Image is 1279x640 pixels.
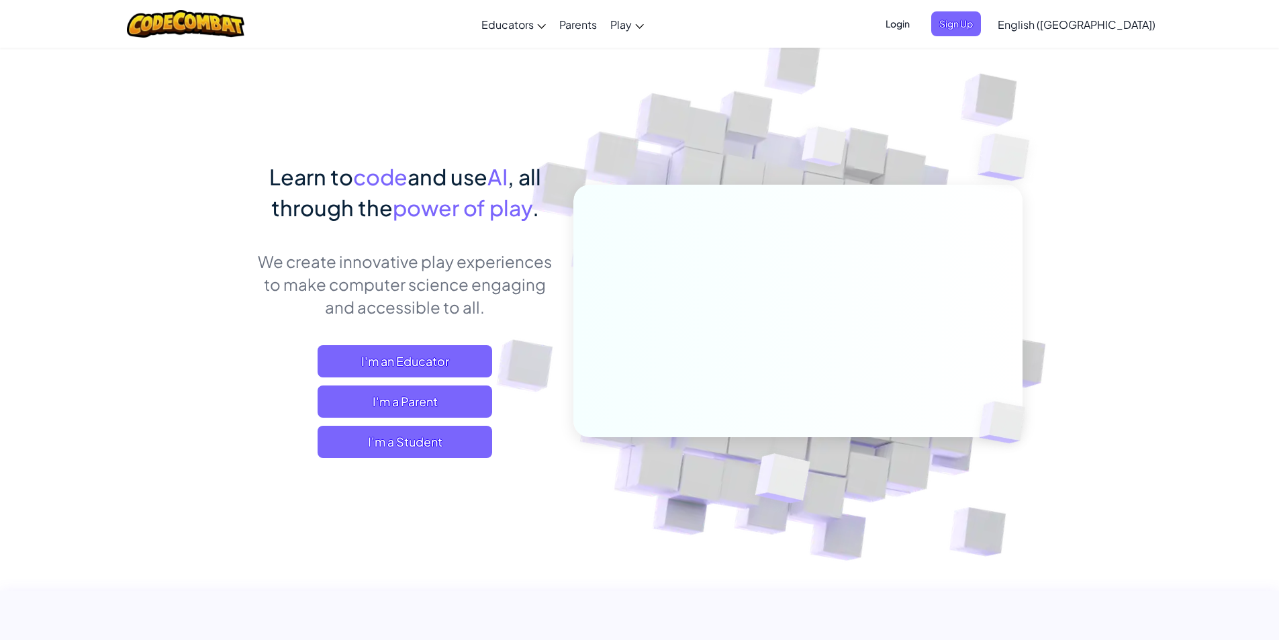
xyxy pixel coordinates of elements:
span: and use [408,163,487,190]
button: Sign Up [931,11,981,36]
span: Educators [481,17,534,32]
a: Parents [553,6,604,42]
a: Play [604,6,651,42]
img: Overlap cubes [951,101,1067,214]
span: power of play [393,194,532,221]
img: Overlap cubes [956,373,1057,471]
span: English ([GEOGRAPHIC_DATA]) [998,17,1155,32]
span: AI [487,163,508,190]
a: I'm a Parent [318,385,492,418]
span: Play [610,17,632,32]
a: I'm an Educator [318,345,492,377]
img: Overlap cubes [722,425,842,537]
img: Overlap cubes [776,100,873,200]
span: code [353,163,408,190]
img: CodeCombat logo [127,10,244,38]
p: We create innovative play experiences to make computer science engaging and accessible to all. [257,250,553,318]
button: Login [878,11,918,36]
a: Educators [475,6,553,42]
button: I'm a Student [318,426,492,458]
span: . [532,194,539,221]
a: English ([GEOGRAPHIC_DATA]) [991,6,1162,42]
span: Learn to [269,163,353,190]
